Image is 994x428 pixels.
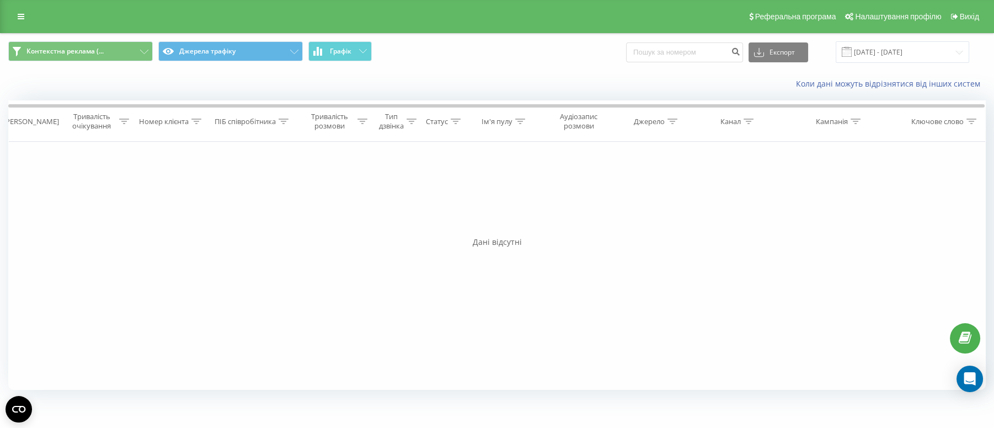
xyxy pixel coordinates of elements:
div: Кампанія [816,117,848,126]
button: Графік [308,41,372,61]
button: Джерела трафіку [158,41,303,61]
a: Коли дані можуть відрізнятися вiд інших систем [796,78,986,89]
span: Вихід [960,12,979,21]
div: Тривалість розмови [305,112,355,131]
div: Номер клієнта [139,117,189,126]
button: Контекстна реклама (... [8,41,153,61]
span: Контекстна реклама (... [26,47,104,56]
div: Аудіозапис розмови [549,112,608,131]
div: [PERSON_NAME] [3,117,59,126]
div: Тип дзвінка [379,112,404,131]
div: Джерело [634,117,665,126]
div: Статус [426,117,448,126]
input: Пошук за номером [626,42,743,62]
div: Open Intercom Messenger [956,366,983,392]
div: Тривалість очікування [67,112,117,131]
div: ПІБ співробітника [215,117,276,126]
span: Налаштування профілю [855,12,941,21]
div: Дані відсутні [8,237,986,248]
span: Реферальна програма [755,12,836,21]
div: Ключове слово [911,117,964,126]
div: Ім'я пулу [482,117,512,126]
button: Open CMP widget [6,396,32,422]
button: Експорт [749,42,808,62]
div: Канал [720,117,741,126]
span: Графік [330,47,351,55]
